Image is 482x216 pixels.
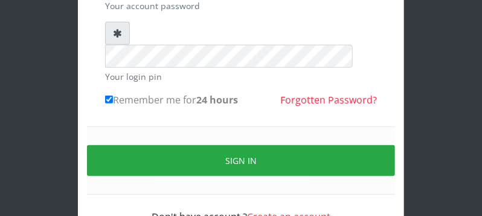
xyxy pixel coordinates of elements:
button: Sign in [87,145,395,176]
small: Your login pin [105,70,377,83]
a: Forgotten Password? [280,93,377,106]
input: Remember me for24 hours [105,96,113,103]
b: 24 hours [196,93,238,106]
label: Remember me for [105,93,238,107]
